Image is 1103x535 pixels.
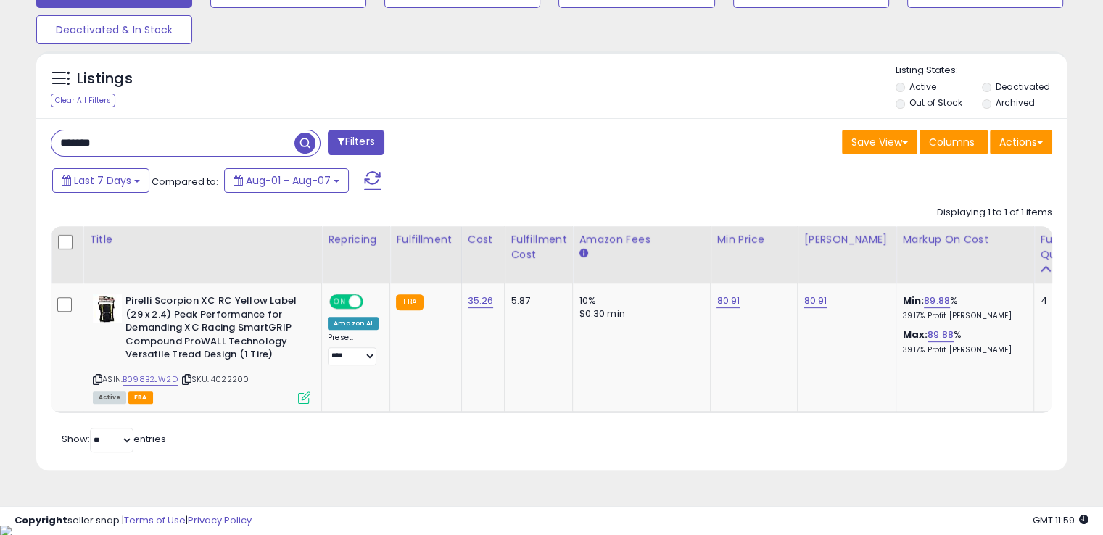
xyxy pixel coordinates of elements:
a: 80.91 [804,294,827,308]
b: Max: [902,328,928,341]
label: Out of Stock [909,96,962,109]
p: 39.17% Profit [PERSON_NAME] [902,311,1023,321]
a: 89.88 [928,328,954,342]
a: 80.91 [716,294,740,308]
div: 10% [579,294,699,307]
div: $0.30 min [579,307,699,320]
span: Last 7 Days [74,173,131,188]
h5: Listings [77,69,133,89]
a: 35.26 [468,294,494,308]
span: ON [331,296,349,308]
span: Compared to: [152,175,218,188]
div: 5.87 [511,294,561,307]
small: FBA [396,294,423,310]
b: Min: [902,294,924,307]
span: 2025-08-15 11:59 GMT [1033,513,1088,527]
small: Amazon Fees. [579,247,587,260]
div: 4 [1040,294,1085,307]
div: Preset: [328,333,379,365]
div: Min Price [716,232,791,247]
button: Deactivated & In Stock [36,15,192,44]
div: Fulfillment [396,232,455,247]
label: Deactivated [995,80,1049,93]
th: The percentage added to the cost of goods (COGS) that forms the calculator for Min & Max prices. [896,226,1034,283]
button: Filters [328,130,384,155]
div: % [902,294,1023,321]
strong: Copyright [15,513,67,527]
div: seller snap | | [15,514,252,528]
button: Actions [990,130,1052,154]
div: Fulfillable Quantity [1040,232,1090,262]
img: 41KEz+gdHlL._SL40_.jpg [93,294,122,323]
p: 39.17% Profit [PERSON_NAME] [902,345,1023,355]
button: Aug-01 - Aug-07 [224,168,349,193]
span: FBA [128,391,153,404]
label: Active [909,80,936,93]
p: Listing States: [896,64,1067,78]
button: Columns [920,130,988,154]
button: Save View [842,130,917,154]
div: % [902,328,1023,355]
div: Title [89,232,315,247]
span: All listings currently available for purchase on Amazon [93,391,126,404]
div: Displaying 1 to 1 of 1 items [937,206,1052,220]
a: 89.88 [924,294,950,308]
a: B098B2JW2D [123,373,178,386]
span: Show: entries [62,432,166,446]
label: Archived [995,96,1034,109]
div: Repricing [328,232,384,247]
div: [PERSON_NAME] [804,232,890,247]
span: OFF [361,296,384,308]
span: | SKU: 4022200 [180,373,249,385]
div: Fulfillment Cost [511,232,566,262]
span: Columns [929,135,975,149]
div: Cost [468,232,499,247]
button: Last 7 Days [52,168,149,193]
b: Pirelli Scorpion XC RC Yellow Label (29 x 2.4) Peak Performance for Demanding XC Racing SmartGRIP... [125,294,302,365]
a: Privacy Policy [188,513,252,527]
div: ASIN: [93,294,310,402]
div: Clear All Filters [51,94,115,107]
div: Amazon AI [328,317,379,330]
div: Amazon Fees [579,232,704,247]
a: Terms of Use [124,513,186,527]
div: Markup on Cost [902,232,1028,247]
span: Aug-01 - Aug-07 [246,173,331,188]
